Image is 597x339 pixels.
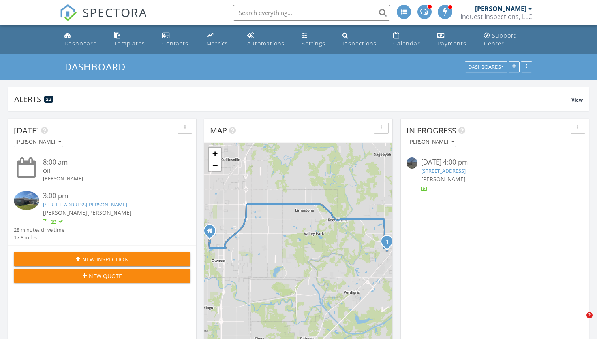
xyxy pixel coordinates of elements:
span: New Inspection [82,255,129,263]
span: [PERSON_NAME] [87,209,131,216]
a: [STREET_ADDRESS][PERSON_NAME] [43,201,127,208]
button: Dashboards [465,62,507,73]
div: Dashboards [468,64,504,70]
button: [PERSON_NAME] [14,137,63,148]
span: [DATE] [14,125,39,136]
div: Settings [302,40,325,47]
a: Settings [298,28,333,51]
img: The Best Home Inspection Software - Spectora [60,4,77,21]
span: View [571,97,583,103]
button: [PERSON_NAME] [407,137,456,148]
div: Contacts [162,40,188,47]
a: Zoom out [209,159,221,171]
a: Contacts [159,28,197,51]
img: 9567083%2Fcover_photos%2FV11YGHvqjphXB5mQMTk4%2Fsmall.jpg [14,191,39,210]
span: Map [210,125,227,136]
a: [DATE] 4:00 pm [STREET_ADDRESS] [PERSON_NAME] [407,157,583,193]
div: 9119 North 100th East Avenue, Owasso Oklahoma 74055 [210,231,214,235]
div: Inquest Inspections, LLC [460,13,532,21]
div: 8:00 am [43,157,175,167]
div: 17.8 miles [14,234,64,241]
div: Alerts [14,94,571,104]
div: 28 minutes drive time [14,226,64,234]
button: New Inspection [14,252,190,266]
span: In Progress [407,125,456,136]
div: [DATE] 4:00 pm [421,157,569,167]
div: [PERSON_NAME] [408,139,454,145]
span: New Quote [89,272,122,280]
span: [PERSON_NAME] [43,209,87,216]
a: Dashboard [65,60,132,73]
span: 22 [46,97,51,102]
div: 23200 S Jewell Dr, Claremore, OK 74019 [387,241,392,246]
a: Inspections [339,28,384,51]
div: Calendar [393,40,420,47]
a: Dashboard [61,28,105,51]
div: [PERSON_NAME] [475,5,526,13]
a: Calendar [390,28,428,51]
div: [PERSON_NAME] [15,139,61,145]
span: 2 [586,312,593,318]
span: SPECTORA [83,4,147,21]
a: SPECTORA [60,11,147,27]
div: Off [43,167,175,175]
div: Payments [437,40,466,47]
div: Inspections [342,40,377,47]
div: Dashboard [64,40,97,47]
a: Zoom in [209,148,221,159]
div: Templates [114,40,145,47]
a: Payments [434,28,475,51]
div: Metrics [207,40,228,47]
a: Automations (Advanced) [244,28,292,51]
input: Search everything... [233,5,390,21]
i: 1 [385,239,389,245]
a: Metrics [203,28,237,51]
a: 3:00 pm [STREET_ADDRESS][PERSON_NAME] [PERSON_NAME][PERSON_NAME] 28 minutes drive time 17.8 miles [14,191,190,242]
div: Support Center [484,32,516,47]
a: Support Center [481,28,536,51]
a: Templates [111,28,153,51]
div: 3:00 pm [43,191,175,201]
img: streetview [407,157,417,168]
a: [STREET_ADDRESS] [421,167,466,174]
span: [PERSON_NAME] [421,175,466,183]
div: Automations [247,40,285,47]
button: New Quote [14,269,190,283]
iframe: Intercom live chat [570,312,589,331]
div: [PERSON_NAME] [43,175,175,182]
